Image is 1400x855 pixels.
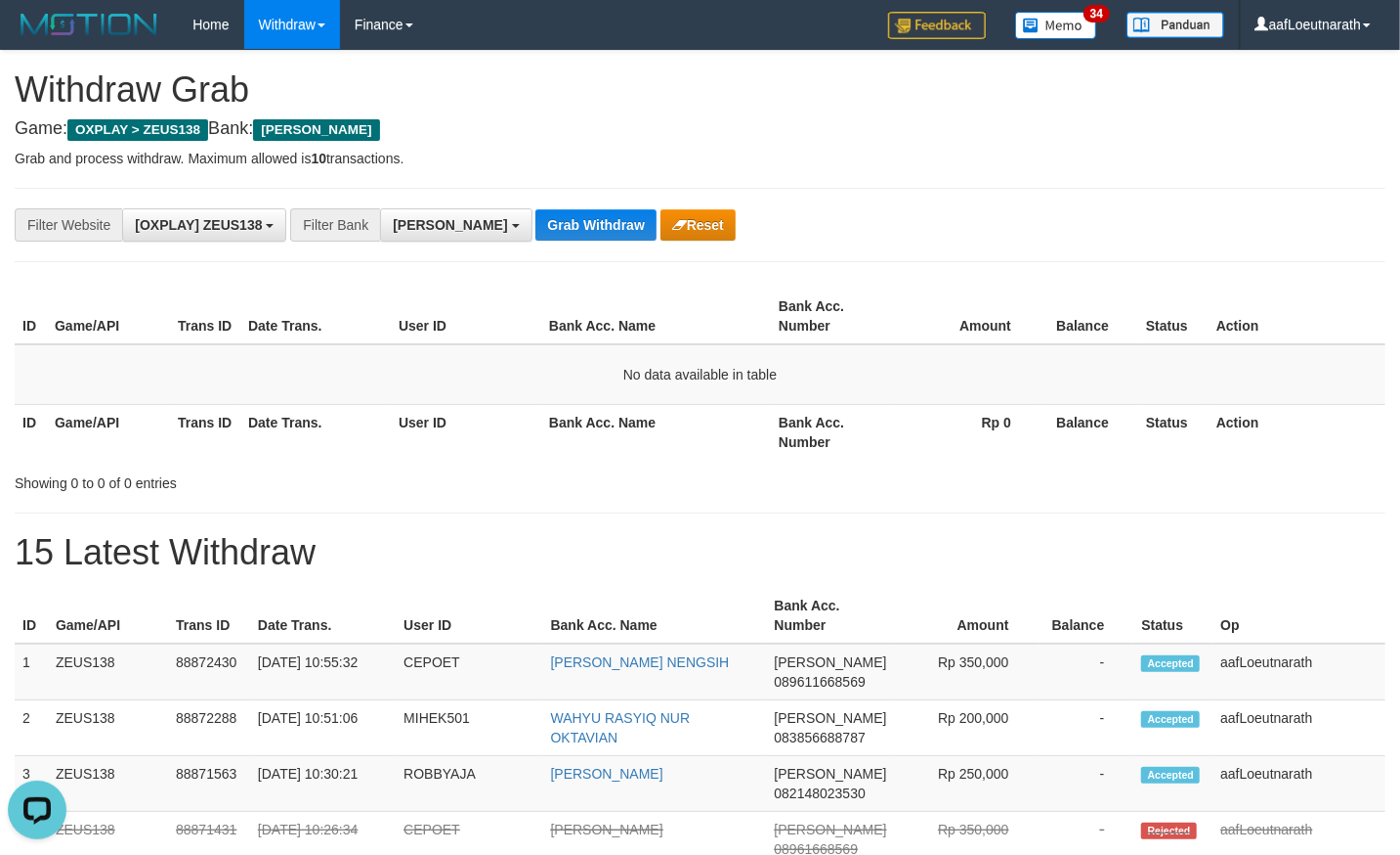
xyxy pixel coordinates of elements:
[1039,644,1134,700] td: -
[1126,12,1224,38] img: panduan.png
[391,404,541,460] th: User ID
[396,700,542,756] td: MIHEK501
[541,404,771,460] th: Bank Acc. Name
[774,766,886,782] span: [PERSON_NAME]
[168,644,250,700] td: 88872430
[240,289,391,344] th: Date Trans.
[535,209,656,241] button: Grab Withdraw
[1083,5,1110,22] span: 34
[894,404,1040,460] th: Rp 0
[1133,588,1212,644] th: Status
[15,533,1385,572] h1: 15 Latest Withdraw
[47,404,170,460] th: Game/API
[168,756,250,812] td: 88871563
[15,588,48,644] th: ID
[660,209,736,241] button: Reset
[48,588,168,644] th: Game/API
[1141,767,1200,784] span: Accepted
[1015,12,1097,39] img: Button%20Memo.svg
[15,10,163,39] img: MOTION_logo.png
[551,654,730,670] a: [PERSON_NAME] NENGSIH
[1040,404,1138,460] th: Balance
[47,289,170,344] th: Game/API
[67,119,208,141] span: OXPLAY > ZEUS138
[774,710,886,726] span: [PERSON_NAME]
[1138,404,1209,460] th: Status
[1141,823,1196,839] span: Rejected
[396,644,542,700] td: CEPOET
[15,700,48,756] td: 2
[240,404,391,460] th: Date Trans.
[895,588,1039,644] th: Amount
[15,344,1385,405] td: No data available in table
[15,404,47,460] th: ID
[541,289,771,344] th: Bank Acc. Name
[135,217,262,233] span: [OXPLAY] ZEUS138
[895,700,1039,756] td: Rp 200,000
[48,700,168,756] td: ZEUS138
[396,588,542,644] th: User ID
[15,289,47,344] th: ID
[1209,289,1385,344] th: Action
[15,644,48,700] td: 1
[15,208,122,242] div: Filter Website
[543,588,767,644] th: Bank Acc. Name
[250,644,396,700] td: [DATE] 10:55:32
[1039,756,1134,812] td: -
[888,12,986,39] img: Feedback.jpg
[771,404,894,460] th: Bank Acc. Number
[1039,588,1134,644] th: Balance
[15,149,1385,168] p: Grab and process withdraw. Maximum allowed is transactions.
[1212,644,1385,700] td: aafLoeutnarath
[1141,711,1200,728] span: Accepted
[250,700,396,756] td: [DATE] 10:51:06
[895,756,1039,812] td: Rp 250,000
[1212,700,1385,756] td: aafLoeutnarath
[391,289,541,344] th: User ID
[1039,700,1134,756] td: -
[15,70,1385,110] h1: Withdraw Grab
[380,208,531,242] button: [PERSON_NAME]
[15,466,569,493] div: Showing 0 to 0 of 0 entries
[168,588,250,644] th: Trans ID
[168,700,250,756] td: 88872288
[290,208,380,242] div: Filter Bank
[15,756,48,812] td: 3
[774,822,886,837] span: [PERSON_NAME]
[895,644,1039,700] td: Rp 350,000
[774,674,865,690] span: Copy 089611668569 to clipboard
[15,119,1385,139] h4: Game: Bank:
[766,588,894,644] th: Bank Acc. Number
[48,644,168,700] td: ZEUS138
[48,756,168,812] td: ZEUS138
[894,289,1040,344] th: Amount
[1212,588,1385,644] th: Op
[1141,655,1200,672] span: Accepted
[771,289,894,344] th: Bank Acc. Number
[393,217,507,233] span: [PERSON_NAME]
[8,8,66,67] button: Open LiveChat chat widget
[1138,289,1209,344] th: Status
[1040,289,1138,344] th: Balance
[250,588,396,644] th: Date Trans.
[170,404,240,460] th: Trans ID
[396,756,542,812] td: ROBBYAJA
[551,766,663,782] a: [PERSON_NAME]
[253,119,379,141] span: [PERSON_NAME]
[551,822,663,837] a: [PERSON_NAME]
[774,730,865,745] span: Copy 083856688787 to clipboard
[311,151,326,166] strong: 10
[1212,756,1385,812] td: aafLoeutnarath
[774,654,886,670] span: [PERSON_NAME]
[250,756,396,812] td: [DATE] 10:30:21
[1209,404,1385,460] th: Action
[551,710,691,745] a: WAHYU RASYIQ NUR OKTAVIAN
[774,786,865,801] span: Copy 082148023530 to clipboard
[170,289,240,344] th: Trans ID
[122,208,286,242] button: [OXPLAY] ZEUS138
